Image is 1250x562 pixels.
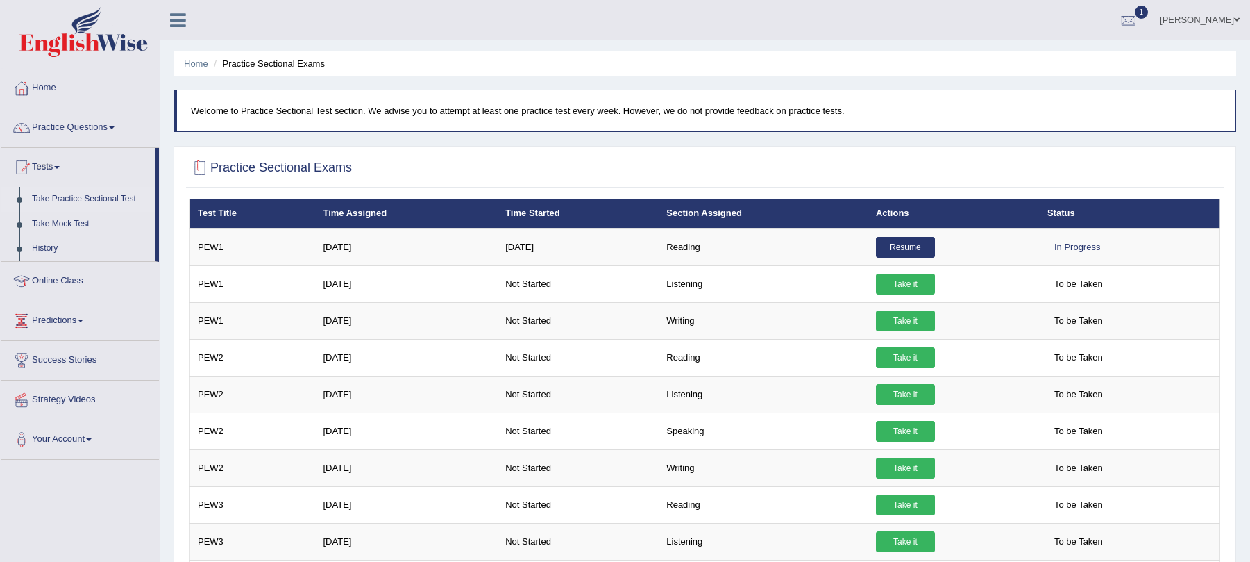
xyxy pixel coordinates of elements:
th: Time Assigned [315,199,498,229]
li: Practice Sectional Exams [210,57,325,70]
td: Not Started [498,413,659,449]
a: Your Account [1,420,159,455]
a: Take it [876,347,935,368]
a: Take Mock Test [26,212,155,237]
td: [DATE] [315,302,498,339]
td: [DATE] [315,486,498,523]
td: Not Started [498,376,659,413]
a: Take it [876,495,935,515]
a: Practice Questions [1,108,159,143]
span: 1 [1135,6,1149,19]
td: Reading [659,229,868,266]
td: Listening [659,376,868,413]
td: PEW1 [190,265,316,302]
a: Home [184,58,208,69]
a: Take it [876,421,935,442]
span: To be Taken [1047,384,1110,405]
td: [DATE] [315,376,498,413]
a: Take it [876,531,935,552]
th: Test Title [190,199,316,229]
span: To be Taken [1047,347,1110,368]
a: Strategy Videos [1,381,159,415]
span: To be Taken [1047,274,1110,295]
td: [DATE] [315,339,498,376]
td: PEW3 [190,523,316,560]
td: Not Started [498,523,659,560]
td: [DATE] [315,229,498,266]
td: PEW2 [190,339,316,376]
div: In Progress [1047,237,1107,258]
h2: Practice Sectional Exams [189,158,352,179]
td: PEW3 [190,486,316,523]
td: Not Started [498,339,659,376]
a: Take it [876,384,935,405]
a: Take it [876,274,935,295]
td: [DATE] [315,265,498,302]
td: Not Started [498,265,659,302]
td: Listening [659,523,868,560]
td: Writing [659,449,868,486]
span: To be Taken [1047,458,1110,479]
td: Listening [659,265,868,302]
p: Welcome to Practice Sectional Test section. We advise you to attempt at least one practice test e... [191,104,1222,117]
td: PEW2 [190,449,316,486]
span: To be Taken [1047,311,1110,331]
td: [DATE] [315,413,498,449]
th: Actions [868,199,1040,229]
a: Predictions [1,301,159,336]
td: Not Started [498,449,659,486]
th: Time Started [498,199,659,229]
th: Status [1040,199,1220,229]
td: Not Started [498,302,659,339]
a: Home [1,69,159,104]
td: PEW1 [190,302,316,339]
td: [DATE] [315,449,498,486]
td: Writing [659,302,868,339]
td: [DATE] [498,229,659,266]
td: Reading [659,486,868,523]
td: Reading [659,339,868,376]
a: Take it [876,311,935,331]
td: [DATE] [315,523,498,560]
a: Tests [1,148,155,183]
td: PEW2 [190,376,316,413]
a: Take Practice Sectional Test [26,187,155,212]
span: To be Taken [1047,531,1110,552]
a: Success Stories [1,341,159,376]
th: Section Assigned [659,199,868,229]
a: History [26,236,155,261]
a: Online Class [1,262,159,297]
td: Speaking [659,413,868,449]
a: Take it [876,458,935,479]
td: Not Started [498,486,659,523]
td: PEW2 [190,413,316,449]
span: To be Taken [1047,495,1110,515]
a: Resume [876,237,935,258]
span: To be Taken [1047,421,1110,442]
td: PEW1 [190,229,316,266]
